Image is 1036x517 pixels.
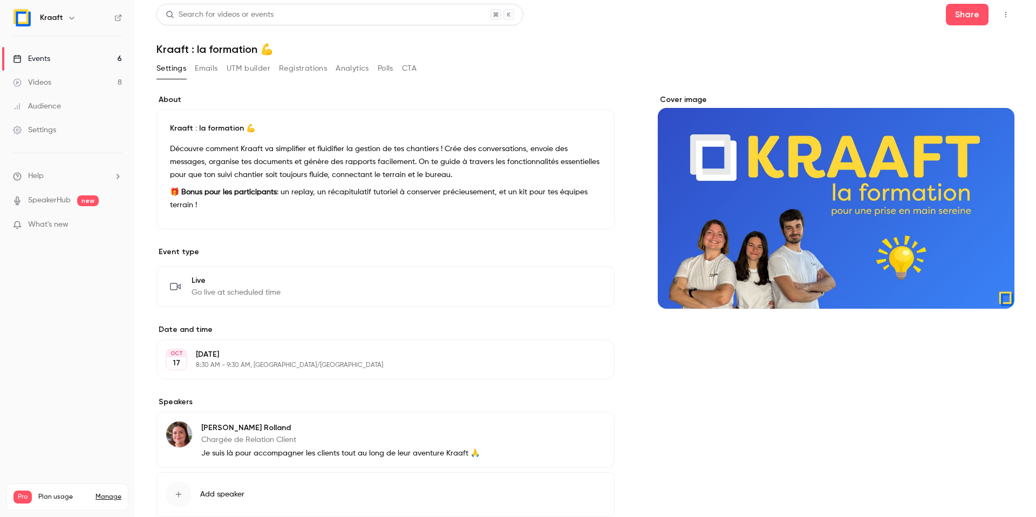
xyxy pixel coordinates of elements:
[13,171,122,182] li: help-dropdown-opener
[195,60,217,77] button: Emails
[170,188,277,196] strong: 🎁 Bonus pour les participants
[13,53,50,64] div: Events
[28,171,44,182] span: Help
[156,94,615,105] label: About
[156,247,615,257] p: Event type
[201,423,480,433] p: [PERSON_NAME] Rolland
[77,195,99,206] span: new
[156,60,186,77] button: Settings
[170,142,601,181] p: Découvre comment Kraaft va simplifier et fluidifier la gestion de tes chantiers ! Crée des conver...
[28,195,71,206] a: SpeakerHub
[201,448,480,459] p: Je suis là pour accompagner les clients tout au long de leur aventure Kraaft 🙏
[38,493,89,501] span: Plan usage
[167,350,186,357] div: OCT
[96,493,121,501] a: Manage
[40,12,63,23] h6: Kraaft
[156,412,615,468] div: Lisa Rolland[PERSON_NAME] RollandChargée de Relation ClientJe suis là pour accompagner les client...
[196,361,557,370] p: 8:30 AM - 9:30 AM, [GEOGRAPHIC_DATA]/[GEOGRAPHIC_DATA]
[156,324,615,335] label: Date and time
[109,220,122,230] iframe: Noticeable Trigger
[279,60,327,77] button: Registrations
[946,4,989,25] button: Share
[336,60,369,77] button: Analytics
[192,275,281,286] span: Live
[156,397,615,407] label: Speakers
[201,434,480,445] p: Chargée de Relation Client
[402,60,417,77] button: CTA
[200,489,244,500] span: Add speaker
[166,9,274,21] div: Search for videos or events
[192,287,281,298] span: Go live at scheduled time
[170,186,601,212] p: : un replay, un récapitulatif tutoriel à conserver précieusement, et un kit pour tes équipes terr...
[28,219,69,230] span: What's new
[156,472,615,516] button: Add speaker
[378,60,393,77] button: Polls
[196,349,557,360] p: [DATE]
[173,358,180,369] p: 17
[166,421,192,447] img: Lisa Rolland
[13,9,31,26] img: Kraaft
[13,77,51,88] div: Videos
[170,123,601,134] p: Kraaft : la formation 💪
[227,60,270,77] button: UTM builder
[658,94,1014,105] label: Cover image
[658,94,1014,309] section: Cover image
[13,491,32,504] span: Pro
[13,101,61,112] div: Audience
[156,43,1014,56] h1: Kraaft : la formation 💪
[13,125,56,135] div: Settings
